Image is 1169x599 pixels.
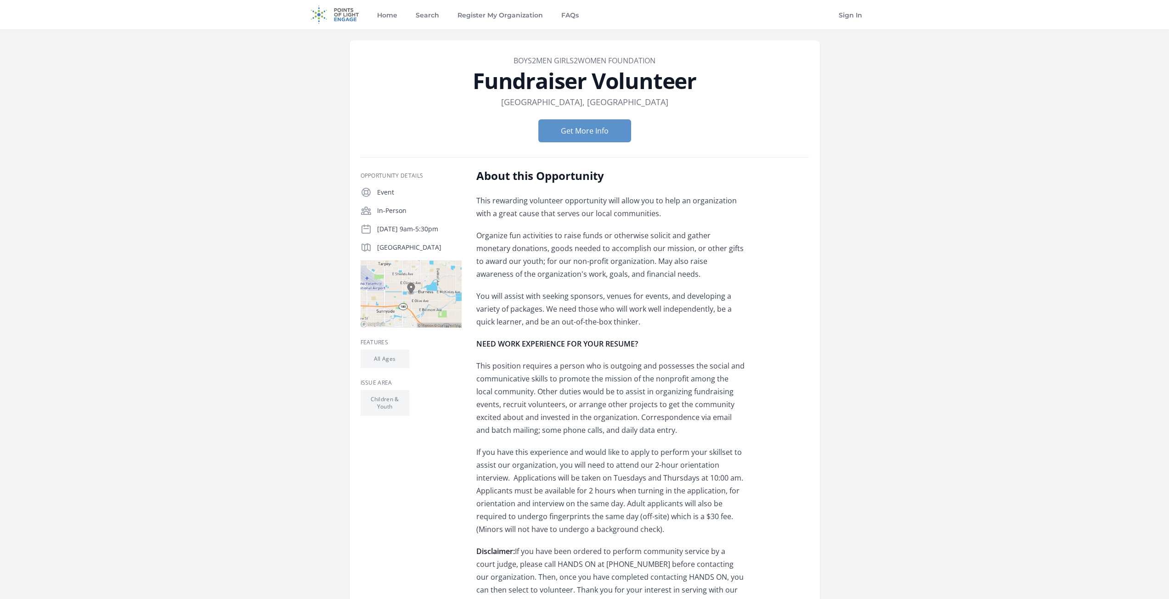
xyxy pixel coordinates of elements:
[377,206,462,215] p: In-Person
[361,350,409,368] li: All Ages
[377,243,462,252] p: [GEOGRAPHIC_DATA]
[361,390,409,416] li: Children & Youth
[361,260,462,328] img: Map
[377,188,462,197] p: Event
[476,546,515,556] strong: Disclaimer:
[476,290,745,328] p: You will assist with seeking sponsors, venues for events, and developing a variety of packages. W...
[361,172,462,179] h3: Opportunity Details
[476,446,745,536] p: If you have this experience and would like to apply to perform your skillset to assist our organi...
[361,70,809,92] h1: Fundraiser Volunteer
[361,379,462,386] h3: Issue area
[361,339,462,346] h3: Features
[514,56,655,66] a: Boys2MEN Girls2Women Foundation
[476,339,638,349] strong: NEED WORK EXPERIENCE FOR YOUR RESUME?
[476,229,745,280] p: Organize fun activities to raise funds or otherwise solicit and gather monetary donations, goods ...
[476,359,745,437] p: This position requires a person who is outgoing and possesses the social and communicative skills...
[476,194,745,220] p: This rewarding volunteer opportunity will allow you to help an organization with a great cause th...
[538,119,631,142] button: Get More Info
[476,168,745,183] h2: About this Opportunity
[377,224,462,234] p: [DATE] 9am-5:30pm
[501,95,668,108] dd: [GEOGRAPHIC_DATA], [GEOGRAPHIC_DATA]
